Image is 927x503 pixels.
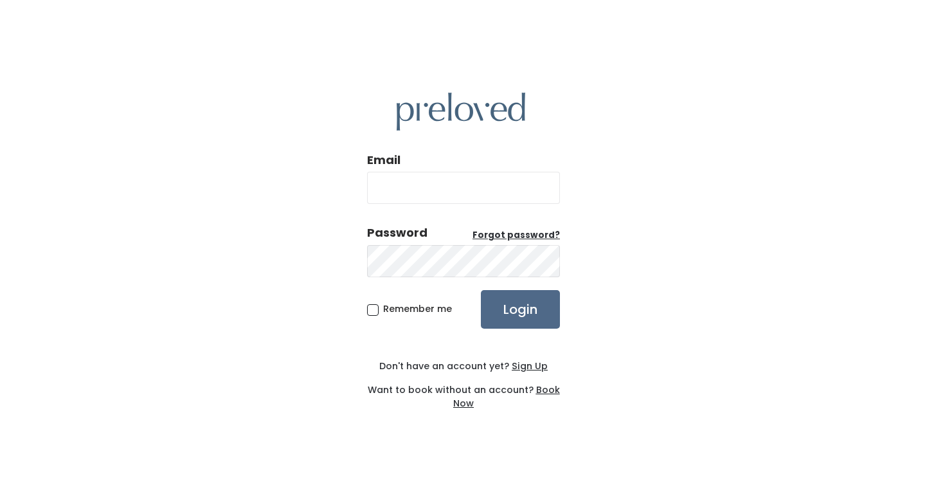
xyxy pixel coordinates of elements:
[481,290,560,329] input: Login
[383,302,452,315] span: Remember me
[453,383,560,410] a: Book Now
[367,152,401,169] label: Email
[509,360,548,372] a: Sign Up
[473,229,560,242] a: Forgot password?
[512,360,548,372] u: Sign Up
[397,93,525,131] img: preloved logo
[367,373,560,410] div: Want to book without an account?
[367,224,428,241] div: Password
[473,229,560,241] u: Forgot password?
[367,360,560,373] div: Don't have an account yet?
